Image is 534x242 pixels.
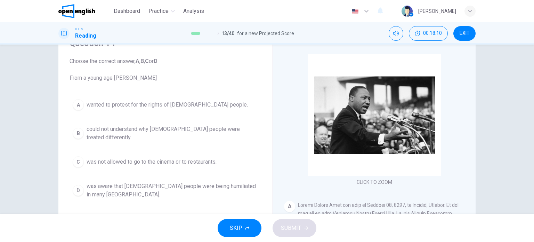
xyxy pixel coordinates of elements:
[70,179,261,202] button: Dwas aware that [DEMOGRAPHIC_DATA] people were being humiliated in many [GEOGRAPHIC_DATA].
[70,153,261,171] button: Cwas not allowed to go to the cinema or to restaurants.
[73,128,84,139] div: B
[75,32,96,40] h1: Reading
[460,31,470,36] span: EXIT
[237,29,294,38] span: for a new Projected Score
[453,26,476,41] button: EXIT
[389,26,403,41] div: Mute
[154,58,157,64] b: D
[409,26,448,41] button: 00:18:10
[70,122,261,145] button: Bcould not understand why [DEMOGRAPHIC_DATA] people were treated differently.
[230,223,242,233] span: SKIP
[140,58,144,64] b: B
[221,29,234,38] span: 13 / 40
[146,5,178,17] button: Practice
[409,26,448,41] div: Hide
[402,6,413,17] img: Profile picture
[87,101,248,109] span: wanted to protest for the rights of [DEMOGRAPHIC_DATA] people.
[114,7,140,15] span: Dashboard
[70,57,261,82] span: Choose the correct answer, , , or . From a young age [PERSON_NAME]
[136,58,139,64] b: A
[58,4,111,18] a: OpenEnglish logo
[183,7,204,15] span: Analysis
[351,9,359,14] img: en
[218,219,261,237] button: SKIP
[58,4,95,18] img: OpenEnglish logo
[70,96,261,114] button: Awanted to protest for the rights of [DEMOGRAPHIC_DATA] people.
[73,99,84,110] div: A
[148,7,169,15] span: Practice
[418,7,456,15] div: [PERSON_NAME]
[87,182,258,199] span: was aware that [DEMOGRAPHIC_DATA] people were being humiliated in many [GEOGRAPHIC_DATA].
[111,5,143,17] button: Dashboard
[73,185,84,196] div: D
[284,201,295,212] div: A
[73,156,84,167] div: C
[180,5,207,17] button: Analysis
[145,58,149,64] b: C
[75,27,83,32] span: IELTS
[87,125,258,142] span: could not understand why [DEMOGRAPHIC_DATA] people were treated differently.
[423,31,442,36] span: 00:18:10
[87,158,217,166] span: was not allowed to go to the cinema or to restaurants.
